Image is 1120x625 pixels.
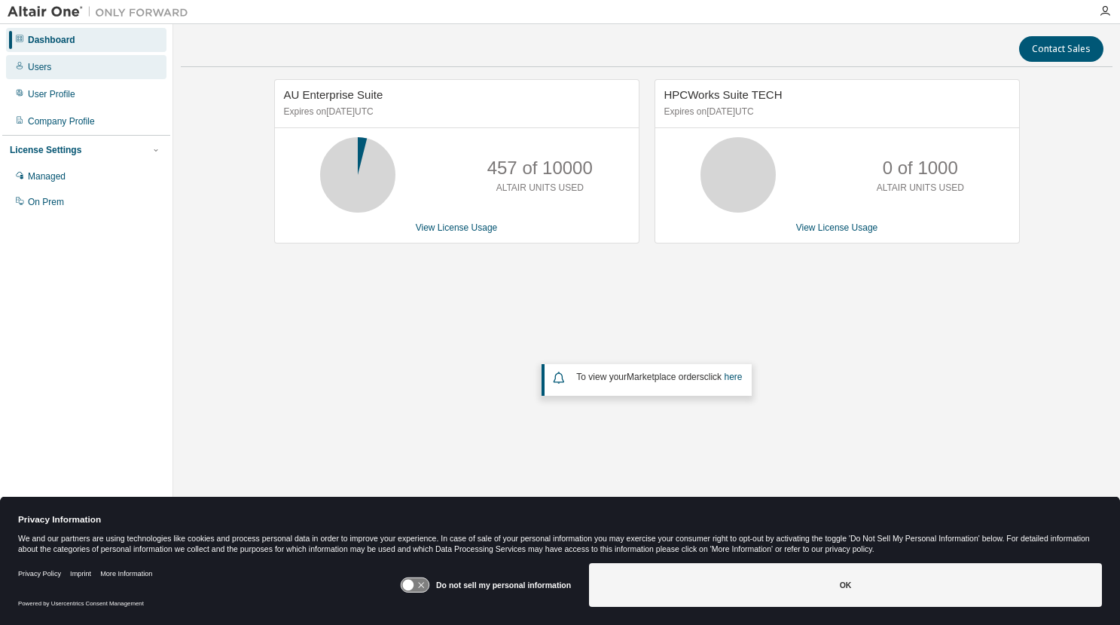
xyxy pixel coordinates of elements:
[724,372,742,382] a: here
[627,372,704,382] em: Marketplace orders
[28,34,75,46] div: Dashboard
[664,106,1006,118] p: Expires on [DATE] UTC
[284,88,383,101] span: AU Enterprise Suite
[796,222,878,233] a: View License Usage
[8,5,196,20] img: Altair One
[883,155,958,181] p: 0 of 1000
[284,106,626,118] p: Expires on [DATE] UTC
[1019,36,1103,62] button: Contact Sales
[28,115,95,127] div: Company Profile
[664,88,783,101] span: HPCWorks Suite TECH
[877,182,964,195] p: ALTAIR UNITS USED
[28,170,66,182] div: Managed
[28,61,51,73] div: Users
[576,372,742,382] span: To view your click
[487,155,593,181] p: 457 of 10000
[28,196,64,208] div: On Prem
[496,182,584,195] p: ALTAIR UNITS USED
[28,88,75,100] div: User Profile
[10,144,81,156] div: License Settings
[416,222,498,233] a: View License Usage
